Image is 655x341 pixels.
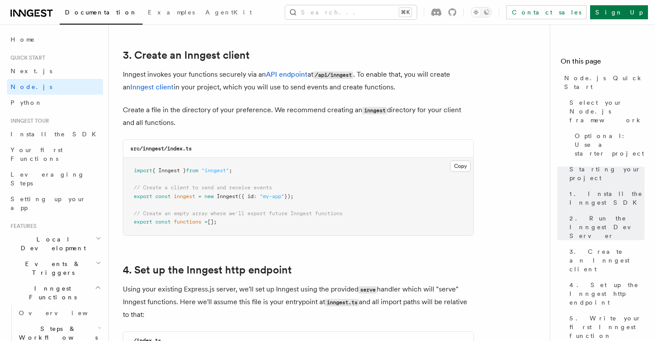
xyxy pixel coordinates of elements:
a: Node.js Quick Start [561,70,644,95]
a: Select your Node.js framework [566,95,644,128]
button: Toggle dark mode [471,7,492,18]
span: import [134,167,152,174]
a: API endpoint [266,70,308,78]
a: Install the SDK [7,126,103,142]
span: Events & Triggers [7,259,96,277]
span: 2. Run the Inngest Dev Server [569,214,644,240]
span: 3. Create an Inngest client [569,247,644,274]
span: ({ id [238,193,254,199]
a: 1. Install the Inngest SDK [566,186,644,210]
h4: On this page [561,56,644,70]
span: Install the SDK [11,131,101,138]
span: ; [229,167,232,174]
a: Starting your project [566,161,644,186]
span: Starting your project [569,165,644,182]
span: Home [11,35,35,44]
a: Node.js [7,79,103,95]
span: from [186,167,198,174]
span: const [155,219,171,225]
span: Your first Functions [11,146,63,162]
span: Optional: Use a starter project [575,131,644,158]
a: AgentKit [200,3,257,24]
span: export [134,219,152,225]
span: const [155,193,171,199]
a: Home [7,32,103,47]
span: Inngest tour [7,117,49,124]
p: Using your existing Express.js server, we'll set up Inngest using the provided handler which will... [123,283,474,321]
a: 4. Set up the Inngest http endpoint [123,264,292,276]
span: Python [11,99,43,106]
span: Node.js Quick Start [564,74,644,91]
span: Inngest Functions [7,284,95,302]
span: Node.js [11,83,52,90]
span: Overview [19,309,109,316]
span: new [204,193,214,199]
span: }); [284,193,293,199]
span: export [134,193,152,199]
span: 5. Write your first Inngest function [569,314,644,340]
span: Next.js [11,67,52,75]
a: Python [7,95,103,110]
a: Documentation [60,3,143,25]
span: Local Development [7,235,96,252]
span: : [254,193,257,199]
a: 3. Create an Inngest client [566,244,644,277]
a: 2. Run the Inngest Dev Server [566,210,644,244]
span: Inngest [217,193,238,199]
span: "my-app" [260,193,284,199]
button: Copy [450,160,471,172]
code: serve [358,286,377,294]
button: Inngest Functions [7,281,103,305]
span: { Inngest } [152,167,186,174]
span: functions [174,219,201,225]
span: Setting up your app [11,195,86,211]
button: Events & Triggers [7,256,103,281]
p: Inngest invokes your functions securely via an at . To enable that, you will create an in your pr... [123,68,474,93]
span: "inngest" [201,167,229,174]
span: AgentKit [205,9,252,16]
span: []; [208,219,217,225]
kbd: ⌘K [399,8,412,17]
span: // Create an empty array where we'll export future Inngest functions [134,210,343,217]
span: inngest [174,193,195,199]
code: inngest [362,107,387,114]
a: Optional: Use a starter project [571,128,644,161]
span: // Create a client to send and receive events [134,185,272,191]
span: Quick start [7,54,45,61]
a: 4. Set up the Inngest http endpoint [566,277,644,310]
a: Your first Functions [7,142,103,167]
button: Local Development [7,231,103,256]
span: Features [7,223,36,230]
span: = [198,193,201,199]
a: Next.js [7,63,103,79]
p: Create a file in the directory of your preference. We recommend creating an directory for your cl... [123,104,474,129]
button: Search...⌘K [285,5,417,19]
code: /api/inngest [313,71,353,79]
span: Documentation [65,9,137,16]
a: 3. Create an Inngest client [123,49,250,61]
span: Leveraging Steps [11,171,85,187]
span: 4. Set up the Inngest http endpoint [569,281,644,307]
code: inngest.ts [325,299,359,306]
a: Setting up your app [7,191,103,216]
a: Inngest client [130,83,174,91]
span: Examples [148,9,195,16]
a: Leveraging Steps [7,167,103,191]
a: Examples [143,3,200,24]
span: = [204,219,208,225]
span: 1. Install the Inngest SDK [569,189,644,207]
a: Overview [15,305,103,321]
code: src/inngest/index.ts [130,146,192,152]
a: Sign Up [590,5,648,19]
a: Contact sales [506,5,587,19]
span: Select your Node.js framework [569,98,644,124]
